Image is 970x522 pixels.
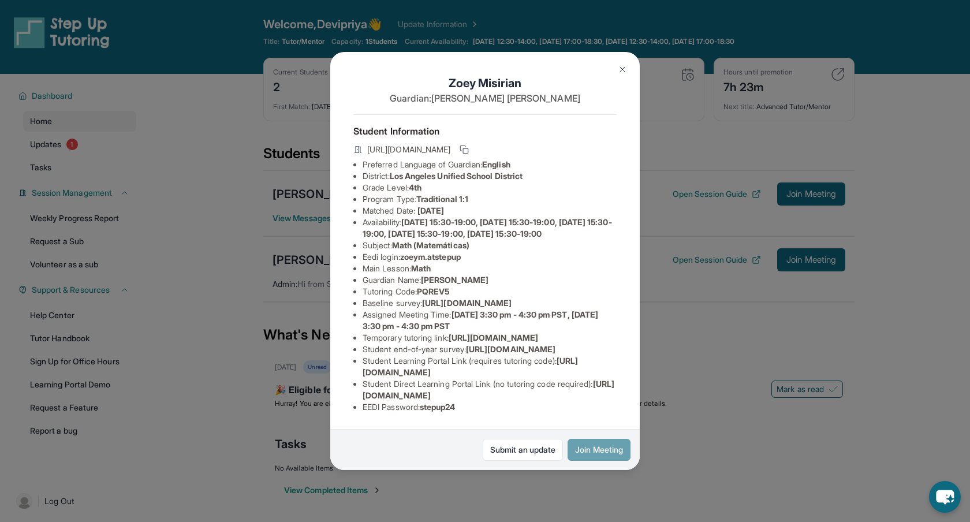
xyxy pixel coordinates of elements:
[466,344,555,354] span: [URL][DOMAIN_NAME]
[363,310,598,331] span: [DATE] 3:30 pm - 4:30 pm PST, [DATE] 3:30 pm - 4:30 pm PST
[363,205,617,217] li: Matched Date:
[457,143,471,156] button: Copy link
[363,286,617,297] li: Tutoring Code :
[568,439,630,461] button: Join Meeting
[363,193,617,205] li: Program Type:
[390,171,523,181] span: Los Angeles Unified School District
[363,344,617,355] li: Student end-of-year survey :
[353,75,617,91] h1: Zoey Misirian
[363,251,617,263] li: Eedi login :
[411,263,431,273] span: Math
[392,240,469,250] span: Math (Matemáticas)
[367,144,450,155] span: [URL][DOMAIN_NAME]
[409,182,421,192] span: 4th
[363,263,617,274] li: Main Lesson :
[363,240,617,251] li: Subject :
[483,439,563,461] a: Submit an update
[363,309,617,332] li: Assigned Meeting Time :
[618,65,627,74] img: Close Icon
[449,333,538,342] span: [URL][DOMAIN_NAME]
[353,124,617,138] h4: Student Information
[363,159,617,170] li: Preferred Language of Guardian:
[363,378,617,401] li: Student Direct Learning Portal Link (no tutoring code required) :
[929,481,961,513] button: chat-button
[363,274,617,286] li: Guardian Name :
[421,275,488,285] span: [PERSON_NAME]
[482,159,510,169] span: English
[400,252,461,262] span: zoeym.atstepup
[363,217,617,240] li: Availability:
[363,401,617,413] li: EEDI Password :
[353,91,617,105] p: Guardian: [PERSON_NAME] [PERSON_NAME]
[417,286,449,296] span: PQREV5
[420,402,456,412] span: stepup24
[363,332,617,344] li: Temporary tutoring link :
[363,355,617,378] li: Student Learning Portal Link (requires tutoring code) :
[363,217,612,238] span: [DATE] 15:30-19:00, [DATE] 15:30-19:00, [DATE] 15:30-19:00, [DATE] 15:30-19:00, [DATE] 15:30-19:00
[417,206,444,215] span: [DATE]
[416,194,468,204] span: Traditional 1:1
[363,170,617,182] li: District:
[363,182,617,193] li: Grade Level:
[422,298,512,308] span: [URL][DOMAIN_NAME]
[363,297,617,309] li: Baseline survey :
